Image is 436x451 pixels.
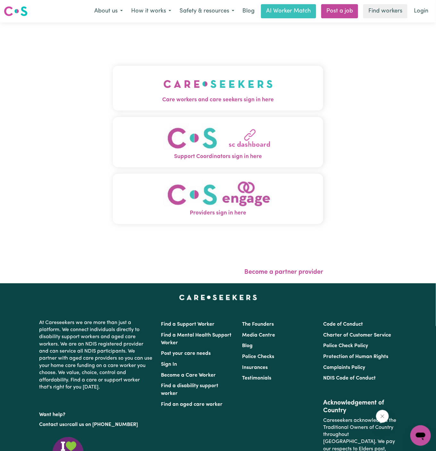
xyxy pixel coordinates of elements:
[39,419,153,431] p: or
[113,117,323,167] button: Support Coordinators sign in here
[323,343,368,348] a: Police Check Policy
[321,4,358,18] a: Post a job
[4,4,39,10] span: Need any help?
[242,343,253,348] a: Blog
[323,365,365,370] a: Complaints Policy
[39,422,64,427] a: Contact us
[4,4,28,19] a: Careseekers logo
[90,4,127,18] button: About us
[69,422,138,427] a: call us on [PHONE_NUMBER]
[161,351,211,356] a: Post your care needs
[242,354,274,359] a: Police Checks
[4,5,28,17] img: Careseekers logo
[242,365,268,370] a: Insurances
[242,322,274,327] a: The Founders
[127,4,175,18] button: How it works
[239,4,258,18] a: Blog
[323,354,389,359] a: Protection of Human Rights
[323,376,376,381] a: NDIS Code of Conduct
[261,4,316,18] a: AI Worker Match
[113,96,323,104] span: Care workers and care seekers sign in here
[161,322,214,327] a: Find a Support Worker
[113,174,323,224] button: Providers sign in here
[39,317,153,394] p: At Careseekers we are more than just a platform. We connect individuals directly to disability su...
[39,409,153,418] p: Want help?
[244,269,323,275] a: Become a partner provider
[161,373,216,378] a: Become a Care Worker
[363,4,407,18] a: Find workers
[179,295,257,300] a: Careseekers home page
[242,376,271,381] a: Testimonials
[376,410,389,423] iframe: Close message
[113,153,323,161] span: Support Coordinators sign in here
[410,425,431,446] iframe: Button to launch messaging window
[161,362,177,367] a: Sign In
[410,4,432,18] a: Login
[323,399,397,414] h2: Acknowledgement of Country
[323,322,363,327] a: Code of Conduct
[242,333,275,338] a: Media Centre
[161,402,222,407] a: Find an aged care worker
[161,383,218,396] a: Find a disability support worker
[113,66,323,111] button: Care workers and care seekers sign in here
[161,333,231,346] a: Find a Mental Health Support Worker
[113,209,323,217] span: Providers sign in here
[323,333,391,338] a: Charter of Customer Service
[175,4,239,18] button: Safety & resources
